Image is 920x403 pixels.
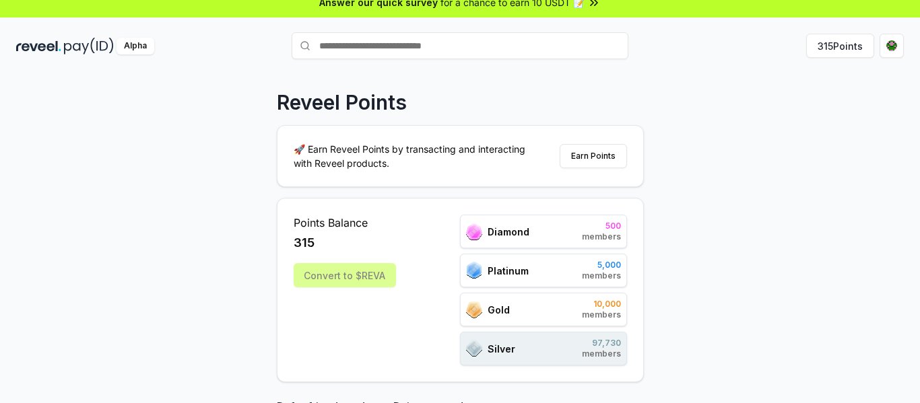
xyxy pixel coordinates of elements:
[277,90,407,114] p: Reveel Points
[582,349,621,359] span: members
[466,301,482,318] img: ranks_icon
[582,221,621,231] span: 500
[117,38,154,54] div: Alpha
[294,215,396,231] span: Points Balance
[294,142,536,170] p: 🚀 Earn Reveel Points by transacting and interacting with Reveel products.
[806,34,874,58] button: 315Points
[560,144,627,168] button: Earn Points
[582,231,621,242] span: members
[488,303,510,317] span: Gold
[582,338,621,349] span: 97,730
[582,299,621,309] span: 10,000
[466,340,482,357] img: ranks_icon
[466,262,482,279] img: ranks_icon
[466,223,482,240] img: ranks_icon
[488,225,529,239] span: Diamond
[582,270,621,281] span: members
[582,309,621,320] span: members
[16,38,61,54] img: reveel_dark
[582,260,621,270] span: 5,000
[294,233,315,252] span: 315
[488,342,515,356] span: Silver
[64,38,114,54] img: pay_id
[488,264,529,278] span: Platinum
